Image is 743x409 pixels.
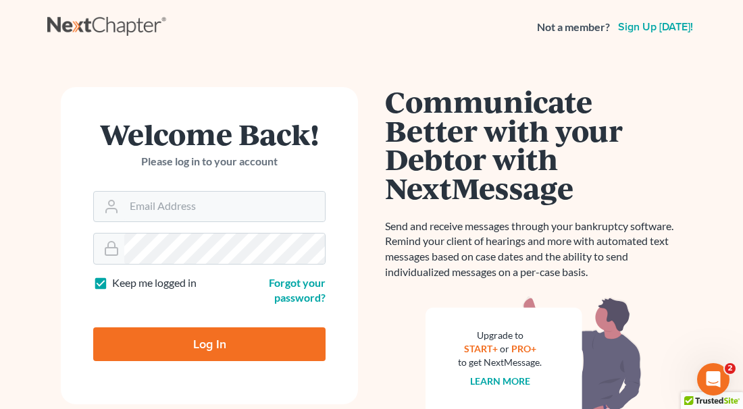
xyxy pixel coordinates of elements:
a: START+ [464,343,498,354]
input: Email Address [124,192,325,221]
div: Upgrade to [458,329,542,342]
span: or [500,343,509,354]
a: Sign up [DATE]! [615,22,696,32]
h1: Welcome Back! [93,119,326,148]
h1: Communicate Better with your Debtor with NextMessage [385,87,682,202]
a: PRO+ [511,343,536,354]
a: Forgot your password? [269,276,326,304]
p: Please log in to your account [93,154,326,169]
label: Keep me logged in [112,275,197,291]
iframe: Intercom live chat [697,363,729,396]
div: to get NextMessage. [458,356,542,369]
p: Send and receive messages through your bankruptcy software. Remind your client of hearings and mo... [385,219,682,280]
span: 2 [725,363,736,374]
strong: Not a member? [537,20,610,35]
a: Learn more [470,375,530,387]
input: Log In [93,327,326,361]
